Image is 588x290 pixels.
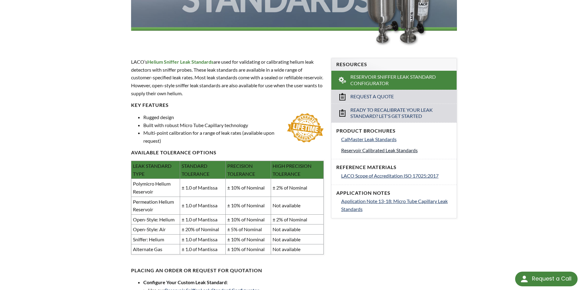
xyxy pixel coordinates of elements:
[515,272,578,286] div: Request a Call
[350,74,439,87] span: Reservoir Sniffer Leak Standard Configurator
[227,163,255,177] span: PRECISION TOLERANCE
[131,214,180,224] td: Open-Style: Helium
[131,58,324,97] p: LACO’s are used for validating or calibrating helium leak detectors with sniffer probes. These le...
[225,234,271,244] td: ± 10% of Nominal
[350,107,439,120] span: Ready to Recalibrate Your Leak Standard? Let's Get Started
[287,113,324,142] img: lifetime-warranty.jpg
[131,224,180,235] td: Open-Style: Air
[331,90,457,104] a: Request a Quote
[341,136,397,142] span: CalMaster Leak Standards
[336,164,452,171] h4: Reference Materials
[331,104,457,123] a: Ready to Recalibrate Your Leak Standard? Let's Get Started
[336,128,452,134] h4: Product Brochures
[131,244,180,254] td: Alternate Gas
[271,244,323,254] td: Not available
[143,129,324,145] li: Multi-point calibration for a range of leak rates (available upon request)
[341,198,448,212] span: Application Note 13-18: Micro Tube Capillary Leak Standards
[180,224,225,235] td: ± 20% of Nominal
[532,272,571,286] div: Request a Call
[131,149,324,156] h4: AVAILABLE TOLERANCE OPTIONS
[341,197,452,213] a: Application Note 13-18: Micro Tube Capillary Leak Standards
[341,173,439,179] span: LACO Scope of Accreditation ISO 17025:2017
[336,190,452,196] h4: Application Notes
[519,274,529,284] img: round button
[143,113,324,121] li: Rugged design
[180,234,225,244] td: ± 1.0 of Mantissa
[180,244,225,254] td: ± 1.0 of Mantissa
[341,172,452,180] a: LACO Scope of Accreditation ISO 17025:2017
[131,234,180,244] td: Sniffer: Helium
[225,224,271,235] td: ± 5% of Nominal
[180,214,225,224] td: ± 1.0 of Mantissa
[271,234,323,244] td: Not available
[143,279,227,285] strong: Configure Your Custom Leak Standard
[180,179,225,197] td: ± 1.0 of Mantissa
[225,197,271,214] td: ± 10% of Nominal
[271,224,323,235] td: Not available
[143,121,324,129] li: Built with robust Micro Tube Capillary technology
[271,197,323,214] td: Not available
[350,93,394,100] span: Request a Quote
[225,179,271,197] td: ± 10% of Nominal
[131,197,180,214] td: Permeation Helium Reservoir
[341,135,452,143] a: CalMaster Leak Standards
[131,267,324,274] h4: PLACING AN ORDER OR REQUEST FOR QUOTATION
[271,179,323,197] td: ± 2% of Nominal
[131,102,324,108] h4: key FEATURES
[180,197,225,214] td: ± 1.0 of Mantissa
[225,214,271,224] td: ± 10% of Nominal
[133,163,171,177] span: LEAK STANDARD TYPE
[271,214,323,224] td: ± 2% of Nominal
[273,163,311,177] span: HIGH PRECISION TOLERANCE
[341,147,418,153] span: Reservoir Calibrated Leak Standards
[131,179,180,197] td: Polymicro Helium Reservoir
[182,163,209,177] span: STANDARD TOLERANCE
[341,146,452,154] a: Reservoir Calibrated Leak Standards
[336,61,452,68] h4: Resources
[147,59,213,65] strong: Helium Sniffer Leak Standards
[225,244,271,254] td: ± 10% of Nominal
[331,71,457,90] a: Reservoir Sniffer Leak Standard Configurator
